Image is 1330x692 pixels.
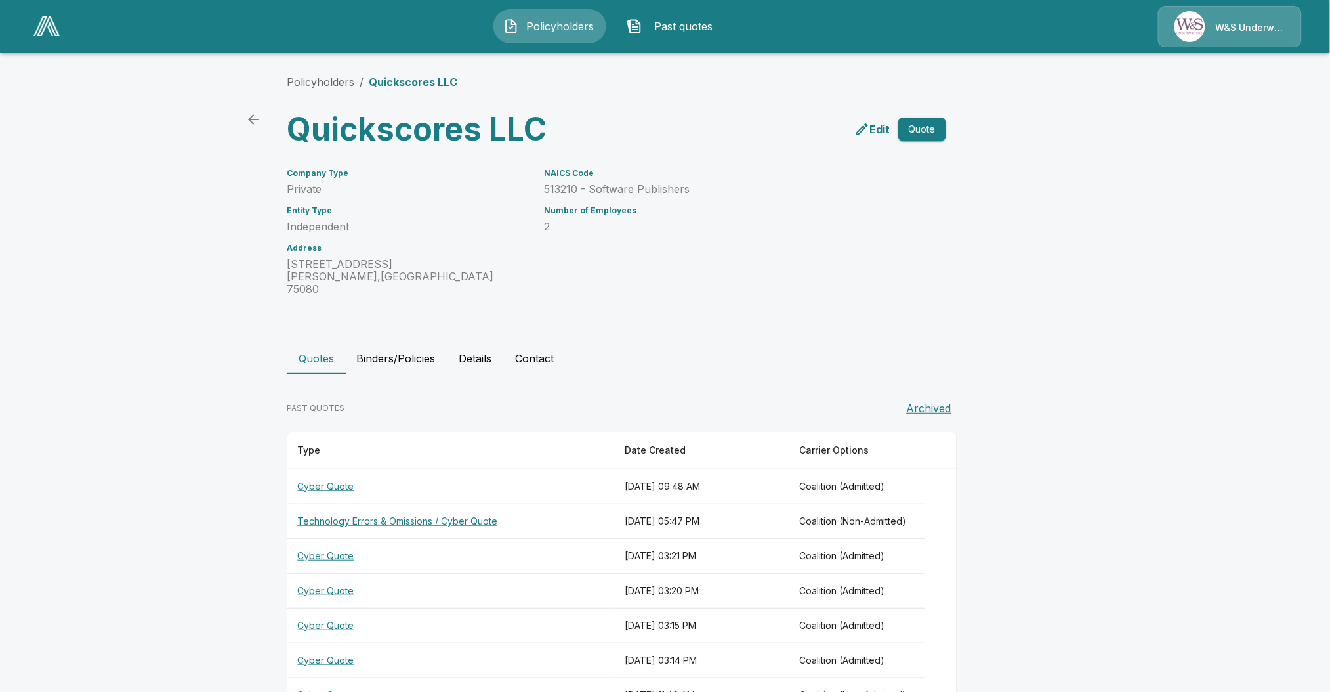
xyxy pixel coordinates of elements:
[287,402,345,414] p: PAST QUOTES
[648,18,720,34] span: Past quotes
[287,574,615,609] th: Cyber Quote
[369,74,458,90] p: Quickscores LLC
[545,221,915,233] p: 2
[789,469,925,504] th: Coalition (Admitted)
[545,183,915,196] p: 513210 - Software Publishers
[287,343,1043,374] div: policyholder tabs
[852,119,893,140] a: edit
[287,432,615,469] th: Type
[505,343,565,374] button: Contact
[287,76,355,89] a: Policyholders
[614,504,789,539] th: [DATE] 05:47 PM
[614,432,789,469] th: Date Created
[446,343,505,374] button: Details
[240,106,266,133] a: back
[287,643,615,678] th: Cyber Quote
[360,74,364,90] li: /
[898,118,946,142] button: Quote
[614,539,789,574] th: [DATE] 03:21 PM
[870,121,890,137] p: Edit
[789,504,925,539] th: Coalition (Non-Admitted)
[287,609,615,643] th: Cyber Quote
[287,244,529,253] h6: Address
[789,609,925,643] th: Coalition (Admitted)
[287,169,529,178] h6: Company Type
[789,432,925,469] th: Carrier Options
[614,609,789,643] th: [DATE] 03:15 PM
[545,206,915,215] h6: Number of Employees
[287,183,529,196] p: Private
[33,16,60,36] img: AA Logo
[346,343,446,374] button: Binders/Policies
[789,574,925,609] th: Coalition (Admitted)
[287,469,615,504] th: Cyber Quote
[617,9,730,43] button: Past quotes IconPast quotes
[287,539,615,574] th: Cyber Quote
[789,539,925,574] th: Coalition (Admitted)
[545,169,915,178] h6: NAICS Code
[287,111,612,148] h3: Quickscores LLC
[614,643,789,678] th: [DATE] 03:14 PM
[902,395,957,422] button: Archived
[287,258,529,295] p: [STREET_ADDRESS] [PERSON_NAME] , [GEOGRAPHIC_DATA] 75080
[287,504,615,539] th: Technology Errors & Omissions / Cyber Quote
[503,18,519,34] img: Policyholders Icon
[627,18,642,34] img: Past quotes Icon
[493,9,606,43] button: Policyholders IconPolicyholders
[789,643,925,678] th: Coalition (Admitted)
[614,469,789,504] th: [DATE] 09:48 AM
[524,18,596,34] span: Policyholders
[287,221,529,233] p: Independent
[287,206,529,215] h6: Entity Type
[287,74,458,90] nav: breadcrumb
[287,343,346,374] button: Quotes
[614,574,789,609] th: [DATE] 03:20 PM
